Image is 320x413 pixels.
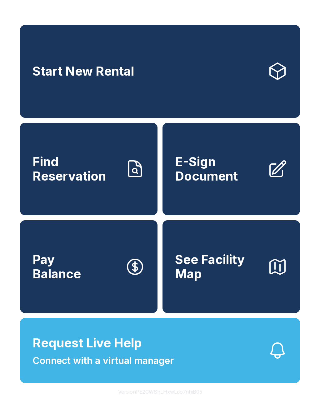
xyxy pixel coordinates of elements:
[113,383,207,401] button: VersionPE2CWShLHxwLdo7nhiB05
[175,252,262,281] span: See Facility Map
[162,123,300,216] a: E-Sign Document
[175,155,262,183] span: E-Sign Document
[32,252,81,281] span: Pay Balance
[32,64,134,78] span: Start New Rental
[20,123,157,216] a: Find Reservation
[20,220,157,313] a: PayBalance
[20,25,300,118] a: Start New Rental
[20,318,300,383] button: Request Live HelpConnect with a virtual manager
[32,155,120,183] span: Find Reservation
[162,220,300,313] button: See Facility Map
[32,334,142,352] span: Request Live Help
[32,354,174,368] span: Connect with a virtual manager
